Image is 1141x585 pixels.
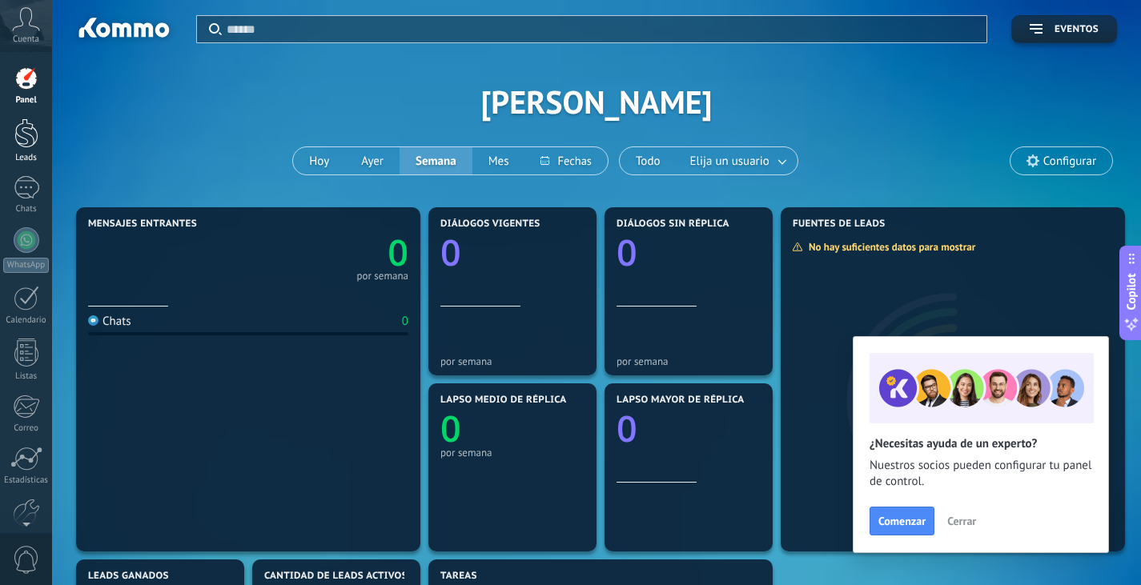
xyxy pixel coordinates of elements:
[3,371,50,382] div: Listas
[1123,273,1139,310] span: Copilot
[1055,24,1099,35] span: Eventos
[947,515,976,527] span: Cerrar
[472,147,525,174] button: Mes
[248,228,408,277] a: 0
[617,404,637,453] text: 0
[440,447,585,459] div: por semana
[88,571,169,582] span: Leads ganados
[3,315,50,326] div: Calendario
[1011,15,1117,43] button: Eventos
[3,95,50,106] div: Panel
[687,150,773,172] span: Elija un usuario
[440,218,540,230] span: Diálogos vigentes
[940,509,983,533] button: Cerrar
[88,314,131,329] div: Chats
[617,218,729,230] span: Diálogos sin réplica
[1043,154,1096,168] span: Configurar
[440,395,567,406] span: Lapso medio de réplica
[617,228,637,277] text: 0
[870,507,934,535] button: Comenzar
[3,204,50,214] div: Chats
[617,355,761,367] div: por semana
[878,515,926,527] span: Comenzar
[440,355,585,367] div: por semana
[88,315,98,326] img: Chats
[356,272,408,280] div: por semana
[617,395,744,406] span: Lapso mayor de réplica
[3,475,50,486] div: Estadísticas
[3,153,50,163] div: Leads
[402,314,408,329] div: 0
[870,458,1092,490] span: Nuestros socios pueden configurar tu panel de control.
[345,147,400,174] button: Ayer
[264,571,408,582] span: Cantidad de leads activos
[870,436,1092,451] h2: ¿Necesitas ayuda de un experto?
[440,228,461,277] text: 0
[3,258,49,273] div: WhatsApp
[3,423,50,434] div: Correo
[88,218,197,230] span: Mensajes entrantes
[793,218,886,230] span: Fuentes de leads
[13,34,39,45] span: Cuenta
[677,147,797,174] button: Elija un usuario
[440,404,461,453] text: 0
[400,147,472,174] button: Semana
[792,240,986,254] div: No hay suficientes datos para mostrar
[524,147,607,174] button: Fechas
[388,228,408,277] text: 0
[440,571,477,582] span: Tareas
[620,147,677,174] button: Todo
[293,147,345,174] button: Hoy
